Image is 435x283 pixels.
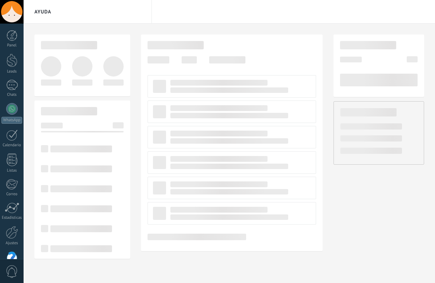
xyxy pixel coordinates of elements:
div: Estadísticas [1,216,22,220]
div: Correo [1,192,22,197]
div: Panel [1,43,22,48]
div: Listas [1,168,22,173]
div: Ajustes [1,241,22,246]
div: Chats [1,93,22,97]
div: Leads [1,69,22,74]
div: WhatsApp [1,117,22,124]
div: Calendario [1,143,22,148]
